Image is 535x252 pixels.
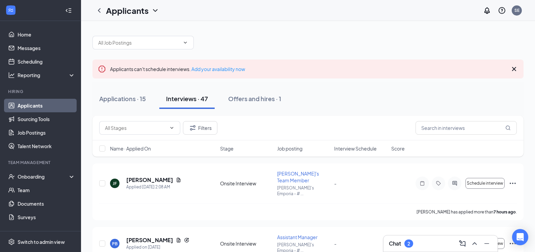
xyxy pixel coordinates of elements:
svg: QuestionInfo [498,6,506,15]
svg: UserCheck [8,173,15,180]
button: Minimize [481,238,492,249]
svg: ComposeMessage [458,239,466,248]
button: Filter Filters [183,121,217,135]
a: Job Postings [18,126,75,139]
svg: Filter [189,124,197,132]
svg: Cross [510,65,518,73]
div: Reporting [18,72,76,78]
a: Add your availability now [191,66,245,72]
div: Onboarding [18,173,70,180]
svg: Note [418,181,426,186]
svg: Reapply [184,237,189,243]
div: Onsite Interview [220,180,273,187]
div: Onsite Interview [220,240,273,247]
div: Interviews · 47 [166,94,208,103]
svg: Minimize [483,239,491,248]
div: PB [112,241,117,247]
span: [PERSON_NAME]'s Team Member [277,170,319,183]
span: Schedule interview [467,181,503,186]
h5: [PERSON_NAME] [126,176,173,184]
svg: Analysis [8,72,15,78]
a: Documents [18,197,75,210]
svg: Document [176,237,181,243]
a: Talent Network [18,139,75,153]
svg: ChevronDown [169,125,175,131]
input: Search in interviews [416,121,517,135]
div: JF [113,181,117,186]
a: Applicants [18,99,75,112]
input: All Stages [105,124,166,132]
div: Applied on [DATE] [126,244,189,251]
div: Open Intercom Messenger [512,229,528,245]
span: Job posting [277,145,302,152]
svg: Ellipses [509,179,517,187]
svg: Notifications [483,6,491,15]
span: - [334,240,337,247]
span: Name · Applied On [110,145,151,152]
svg: WorkstreamLogo [7,7,14,14]
a: Messages [18,41,75,55]
b: 7 hours ago [493,209,516,214]
span: Assistant Manager [277,234,318,240]
div: Hiring [8,89,74,94]
svg: ChevronLeft [95,6,103,15]
span: Applicants can't schedule interviews. [110,66,245,72]
div: 2 [407,241,410,247]
svg: Document [176,177,181,183]
svg: Ellipses [509,239,517,248]
a: Scheduling [18,55,75,68]
p: [PERSON_NAME]'s Emporia - # ... [277,185,330,197]
div: Offers and hires · 1 [228,94,281,103]
svg: Tag [434,181,443,186]
svg: ActiveChat [451,181,459,186]
span: Stage [220,145,234,152]
svg: ChevronUp [471,239,479,248]
a: Surveys [18,210,75,224]
button: ChevronUp [469,238,480,249]
a: Sourcing Tools [18,112,75,126]
span: Interview Schedule [334,145,377,152]
button: ComposeMessage [457,238,468,249]
span: - [334,180,337,186]
p: [PERSON_NAME] has applied more than . [417,209,517,215]
div: Applications · 15 [99,94,146,103]
div: Team Management [8,160,74,165]
div: Applied [DATE] 2:08 AM [126,184,181,190]
svg: Settings [8,238,15,245]
svg: Collapse [65,7,72,14]
div: SE [514,7,519,13]
svg: Error [98,65,106,73]
input: All Job Postings [98,39,180,46]
h1: Applicants [106,5,149,16]
a: Home [18,28,75,41]
span: Score [391,145,405,152]
a: Team [18,183,75,197]
svg: ChevronDown [151,6,159,15]
h3: Chat [389,240,401,247]
svg: ChevronDown [183,40,188,45]
h5: [PERSON_NAME] [126,236,173,244]
div: Switch to admin view [18,238,65,245]
svg: MagnifyingGlass [505,125,511,131]
button: Schedule interview [465,178,505,189]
